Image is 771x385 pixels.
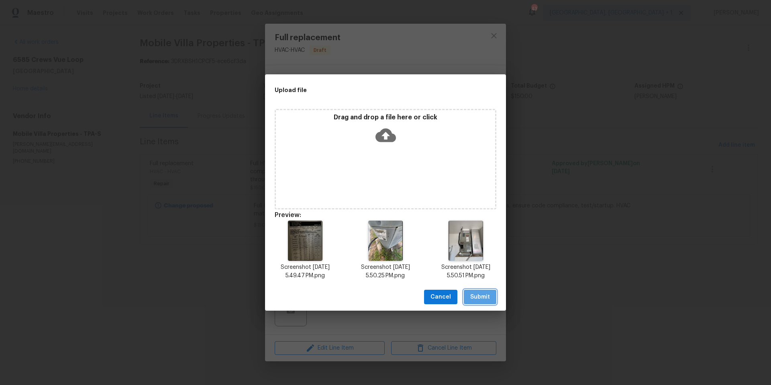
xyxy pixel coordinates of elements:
[275,86,460,94] h2: Upload file
[276,113,495,122] p: Drag and drop a file here or click
[424,290,457,305] button: Cancel
[435,263,496,280] p: Screenshot [DATE] 5.50.51 PM.png
[288,221,323,261] img: nQ0nbyHPPdcFu5ANujQd2buqtqHC8ESb0Yn2yZY3JtRfZow7lX2MfPFNBs7aYvFL13DnmASMufyM1hFzYq2+EBs3G4tpO9wPa...
[355,263,416,280] p: Screenshot [DATE] 5.50.25 PM.png
[464,290,496,305] button: Submit
[470,292,490,302] span: Submit
[368,221,402,261] img: 4vkfINk1rVQzEAAAAASUVORK5CYII=
[449,221,483,261] img: 8tr6v40Ocfpv8XomXVaHsfTAkAAAAASUVORK5CYII=
[275,263,336,280] p: Screenshot [DATE] 5.49.47 PM.png
[430,292,451,302] span: Cancel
